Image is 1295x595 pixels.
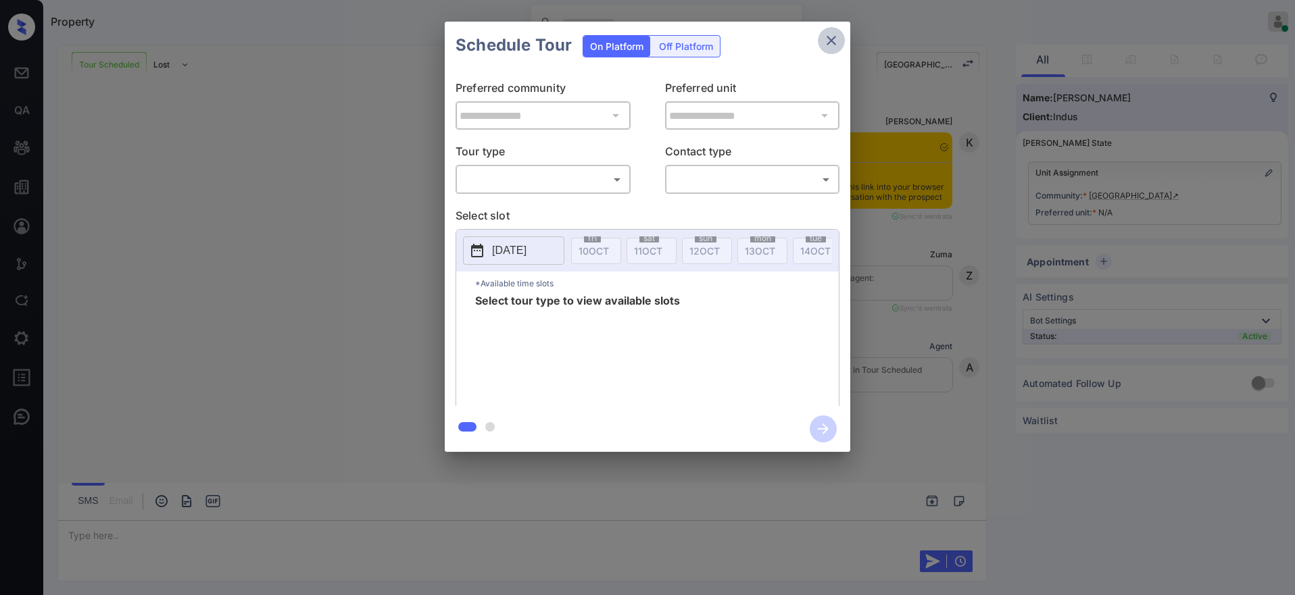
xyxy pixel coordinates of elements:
[463,236,564,265] button: [DATE]
[665,80,840,101] p: Preferred unit
[445,22,583,69] h2: Schedule Tour
[492,242,527,259] p: [DATE]
[583,36,650,57] div: On Platform
[456,207,839,229] p: Select slot
[475,295,680,403] span: Select tour type to view available slots
[652,36,720,57] div: Off Platform
[456,143,631,165] p: Tour type
[456,80,631,101] p: Preferred community
[475,271,839,295] p: *Available time slots
[665,143,840,165] p: Contact type
[818,27,845,54] button: close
